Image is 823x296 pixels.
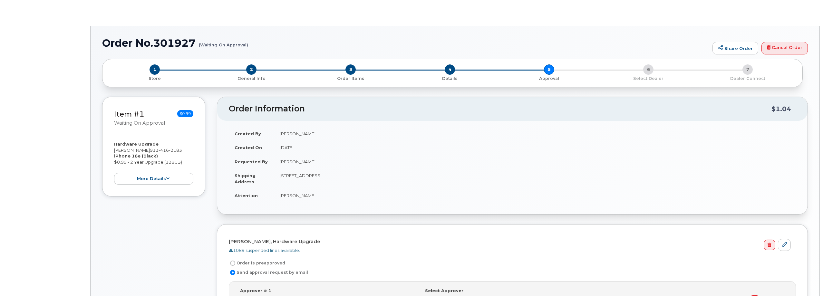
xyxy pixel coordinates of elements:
[246,64,257,75] span: 2
[229,239,791,244] h4: [PERSON_NAME], Hardware Upgrade
[274,140,796,155] td: [DATE]
[204,76,298,81] p: General Info
[114,141,159,147] strong: Hardware Upgrade
[202,75,301,81] a: 2 General Info
[230,270,235,275] input: Send approval request by email
[199,37,248,47] small: (Waiting On Approval)
[235,159,268,164] strong: Requested By
[304,76,398,81] p: Order Items
[274,155,796,169] td: [PERSON_NAME]
[110,76,199,81] p: Store
[177,110,193,117] span: $0.99
[150,148,182,153] span: 913
[235,145,262,150] strong: Created On
[229,104,771,113] h2: Order Information
[445,64,455,75] span: 4
[229,259,285,267] label: Order is preapproved
[229,247,791,253] div: 1089 suspended lines available.
[240,288,271,294] label: Approver # 1
[114,120,165,126] small: Waiting On Approval
[403,76,497,81] p: Details
[712,42,758,55] a: Share Order
[345,64,356,75] span: 3
[114,141,193,185] div: [PERSON_NAME] $0.99 - 2 Year Upgrade (128GB)
[150,64,160,75] span: 1
[169,148,182,153] span: 2183
[274,127,796,141] td: [PERSON_NAME]
[108,75,202,81] a: 1 Store
[159,148,169,153] span: 416
[102,37,709,49] h1: Order No.301927
[400,75,499,81] a: 4 Details
[235,193,258,198] strong: Attention
[229,269,308,276] label: Send approval request by email
[274,188,796,203] td: [PERSON_NAME]
[301,75,400,81] a: 3 Order Items
[114,110,144,119] a: Item #1
[235,131,261,136] strong: Created By
[114,173,193,185] button: more details
[761,42,808,55] a: Cancel Order
[114,153,158,158] strong: iPhone 16e (Black)
[235,173,256,184] strong: Shipping Address
[771,103,791,115] div: $1.04
[230,261,235,266] input: Order is preapproved
[274,168,796,188] td: [STREET_ADDRESS]
[425,288,463,294] label: Select Approver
